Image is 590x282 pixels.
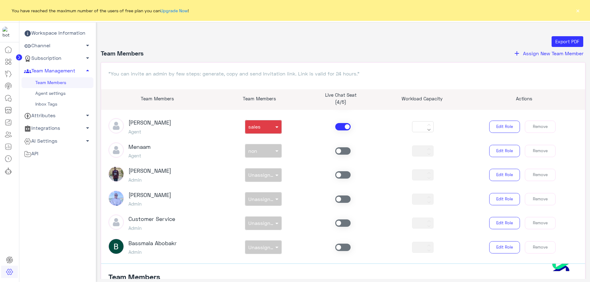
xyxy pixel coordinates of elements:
[305,91,377,99] p: Live Chat Seat
[128,216,175,222] h3: Customer Service
[22,99,93,110] a: Inbox Tags
[525,217,556,229] button: Remove
[84,67,91,74] span: arrow_drop_up
[108,214,124,230] img: defaultAdmin.png
[84,42,91,49] span: arrow_drop_down
[489,193,520,205] button: Edit Role
[555,39,579,44] span: Export PDF
[22,40,93,52] a: Channel
[84,112,91,119] span: arrow_drop_down
[160,8,188,13] a: Upgrade Now
[489,145,520,157] button: Edit Role
[128,240,177,247] h3: Bassmala Abobakr
[84,54,91,62] span: arrow_drop_down
[128,177,171,183] h5: Admin
[525,121,556,133] button: Remove
[525,241,556,253] button: Remove
[128,201,171,207] h5: Admin
[22,52,93,65] a: Subscription
[467,95,580,102] p: Actions
[552,36,583,47] button: Export PDF
[108,239,124,254] img: ACg8ocIr2bT89Q8dH2iTmHXrK821wSyjubqhsc36Xd4zxGSmY2_Upw=s96-c
[525,193,556,205] button: Remove
[101,95,214,102] p: Team Members
[12,7,189,14] span: You have reached the maximum number of the users of free plan you can !
[575,7,581,14] button: ×
[305,99,377,106] p: (4/5)
[525,145,556,157] button: Remove
[108,70,578,77] p: "You can invite an admin by few steps: generate, copy and send Invitation link. Link is valid for...
[22,135,93,147] a: AI Settings
[386,95,458,102] p: Workload Capacity
[489,241,520,253] button: Edit Role
[128,192,171,199] h3: [PERSON_NAME]
[489,169,520,181] button: Edit Role
[128,225,175,231] h5: Admin
[108,118,124,133] img: defaultAdmin.png
[2,27,14,38] img: 713415422032625
[24,150,38,158] span: API
[550,257,572,279] img: hulul-logo.png
[223,95,295,102] p: Team Members
[22,65,93,77] a: Team Management
[22,88,93,99] a: Agent settings
[108,166,124,182] img: picture
[22,77,93,88] a: Team Members
[101,49,144,57] h4: Team Members
[108,142,124,158] img: defaultAdmin.png
[128,119,171,126] h3: [PERSON_NAME]
[22,122,93,135] a: Integrations
[128,168,171,174] h3: [PERSON_NAME]
[128,249,177,255] h5: Admin
[22,27,93,40] a: Workspace Information
[525,169,556,181] button: Remove
[513,50,521,57] i: add
[22,147,93,160] a: API
[523,50,584,56] span: Assign New Team Member
[128,144,151,150] h3: Menaam
[84,124,91,132] span: arrow_drop_down
[22,110,93,122] a: Attributes
[489,217,520,229] button: Edit Role
[84,137,91,145] span: arrow_drop_down
[128,153,151,158] h5: Agent
[128,129,171,134] h5: Agent
[108,191,124,206] img: picture
[489,121,520,133] button: Edit Role
[511,49,585,57] button: addAssign New Team Member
